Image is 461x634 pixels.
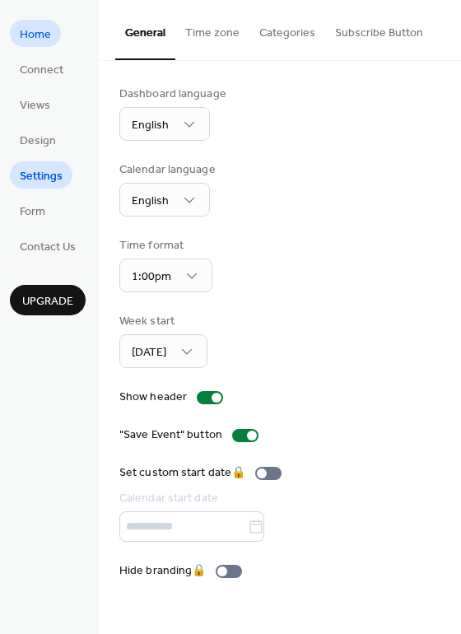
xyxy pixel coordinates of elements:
span: Upgrade [22,293,73,310]
div: "Save Event" button [119,427,222,444]
div: Time format [119,237,209,254]
span: Home [20,26,51,44]
a: Connect [10,55,73,82]
span: Views [20,97,50,114]
div: Show header [119,389,187,406]
a: Views [10,91,60,118]
a: Contact Us [10,232,86,259]
span: English [132,190,169,212]
a: Settings [10,161,72,189]
span: 1:00pm [132,266,171,288]
span: Contact Us [20,239,76,256]
a: Home [10,20,61,47]
div: Dashboard language [119,86,226,103]
div: Week start [119,313,204,330]
button: Upgrade [10,285,86,315]
span: Connect [20,62,63,79]
span: Design [20,133,56,150]
div: Calendar language [119,161,216,179]
a: Design [10,126,66,153]
span: [DATE] [132,342,166,364]
span: Form [20,203,45,221]
span: English [132,114,169,137]
span: Settings [20,168,63,185]
a: Form [10,197,55,224]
